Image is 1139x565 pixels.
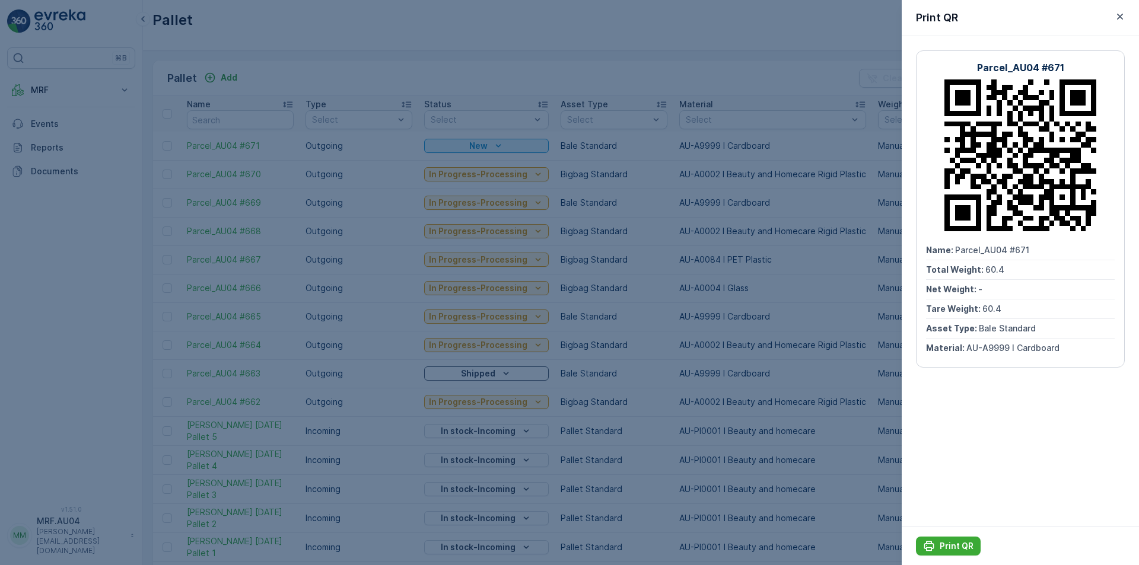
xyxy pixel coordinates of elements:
span: - [978,284,982,294]
span: Total Weight : [926,264,985,274]
span: 60.4 [982,304,1001,314]
span: Material : [926,343,966,353]
button: Print QR [916,537,981,556]
span: Name : [926,245,955,255]
p: Print QR [940,540,973,552]
span: 60.4 [985,264,1004,274]
span: Parcel_AU04 #671 [955,245,1029,255]
span: Bale Standard [979,323,1036,333]
span: Net Weight : [926,284,978,294]
span: Tare Weight : [926,304,982,314]
span: AU-A9999 I Cardboard [966,343,1060,353]
p: Parcel_AU04 #671 [977,60,1064,75]
p: Print QR [916,9,958,26]
span: Asset Type : [926,323,979,333]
